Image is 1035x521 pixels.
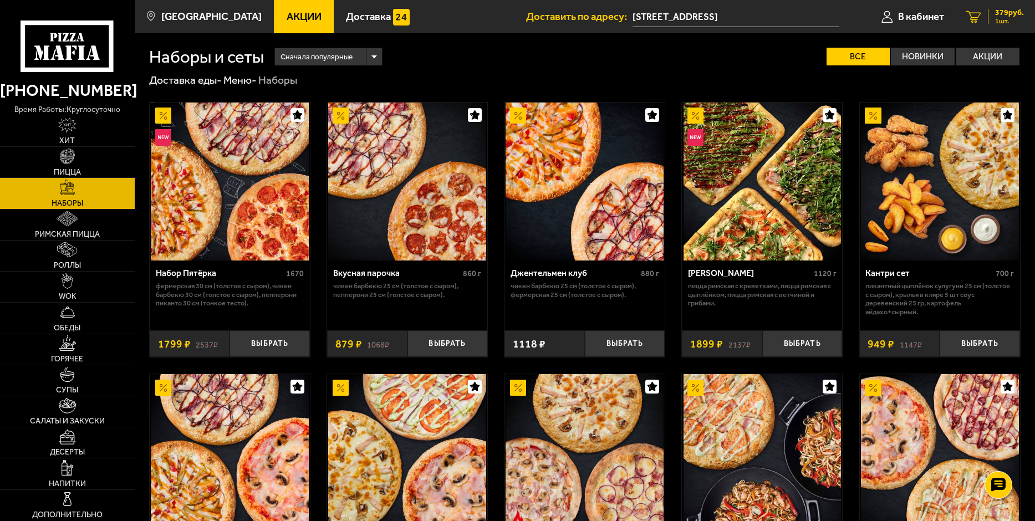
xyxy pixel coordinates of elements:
input: Ваш адрес доставки [633,7,839,27]
span: [GEOGRAPHIC_DATA] [161,12,262,22]
span: 379 руб. [995,9,1024,17]
a: АкционныйВкусная парочка [327,103,487,260]
span: набережная канала Грибоедова, 81 [633,7,839,27]
span: Салаты и закуски [30,417,105,425]
div: [PERSON_NAME] [688,268,811,279]
s: 2537 ₽ [196,339,218,349]
img: Джентельмен клуб [506,103,664,260]
img: Акционный [333,380,349,396]
span: Супы [56,386,78,394]
img: Акционный [510,380,526,396]
p: Пицца Римская с креветками, Пицца Римская с цыплёнком, Пицца Римская с ветчиной и грибами. [688,282,837,308]
label: Все [827,48,890,65]
span: Десерты [50,448,85,456]
p: Пикантный цыплёнок сулугуни 25 см (толстое с сыром), крылья в кляре 5 шт соус деревенский 25 гр, ... [865,282,1014,316]
span: 860 г [463,269,481,278]
img: Новинка [687,129,703,145]
s: 1147 ₽ [900,339,922,349]
img: Акционный [865,108,881,124]
span: Напитки [49,480,86,488]
div: Кантри сет [865,268,993,279]
h1: Наборы и сеты [149,48,264,65]
span: Римская пицца [35,231,100,238]
a: Доставка еды- [149,74,222,86]
a: АкционныйДжентельмен клуб [504,103,665,260]
span: Доставить по адресу: [526,12,633,22]
span: 1670 [286,269,304,278]
a: Меню- [223,74,257,86]
img: Вкусная парочка [328,103,486,260]
label: Акции [956,48,1019,65]
span: Дополнительно [32,511,103,519]
span: В кабинет [898,12,944,22]
span: Пицца [54,168,81,176]
button: Выбрать [940,330,1020,357]
p: Чикен Барбекю 25 см (толстое с сыром), Пепперони 25 см (толстое с сыром). [333,282,482,299]
img: Акционный [687,380,703,396]
a: АкционныйКантри сет [860,103,1020,260]
span: 1 шт. [995,18,1024,24]
s: 2137 ₽ [728,339,751,349]
img: Новинка [155,129,171,145]
img: 15daf4d41897b9f0e9f617042186c801.svg [393,9,409,25]
button: Выбрать [585,330,665,357]
img: Акционный [155,108,171,124]
img: Акционный [687,108,703,124]
button: Выбрать [762,330,843,357]
span: Сначала популярные [281,47,353,67]
img: Набор Пятёрка [151,103,309,260]
span: Акции [287,12,322,22]
img: Кантри сет [861,103,1019,260]
span: Наборы [52,200,83,207]
img: Мама Миа [684,103,842,260]
img: Акционный [865,380,881,396]
button: Выбрать [407,330,488,357]
label: Новинки [891,48,955,65]
span: 949 ₽ [868,339,894,349]
span: Горячее [51,355,83,363]
p: Фермерская 30 см (толстое с сыром), Чикен Барбекю 30 см (толстое с сыром), Пепперони Пиканто 30 с... [156,282,304,308]
s: 1068 ₽ [367,339,389,349]
img: Акционный [333,108,349,124]
span: 879 ₽ [335,339,362,349]
span: 880 г [641,269,659,278]
div: Наборы [258,73,297,87]
button: Выбрать [230,330,310,357]
a: АкционныйНовинкаМама Миа [682,103,842,260]
span: Роллы [54,262,81,269]
span: 1120 г [814,269,837,278]
span: Хит [59,137,75,145]
span: 1799 ₽ [158,339,191,349]
img: Акционный [155,380,171,396]
div: Набор Пятёрка [156,268,284,279]
span: Доставка [346,12,391,22]
img: Акционный [510,108,526,124]
a: АкционныйНовинкаНабор Пятёрка [150,103,310,260]
div: Джентельмен клуб [511,268,638,279]
div: Вкусная парочка [333,268,461,279]
span: 1118 ₽ [513,339,545,349]
span: Обеды [54,324,80,332]
span: 700 г [996,269,1014,278]
span: 1899 ₽ [690,339,723,349]
span: WOK [59,293,76,300]
p: Чикен Барбекю 25 см (толстое с сыром), Фермерская 25 см (толстое с сыром). [511,282,659,299]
